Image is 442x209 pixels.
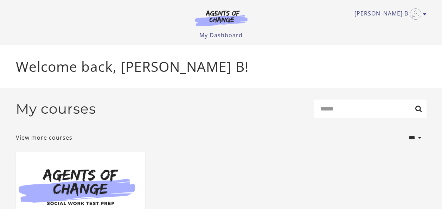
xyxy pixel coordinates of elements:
[199,31,243,39] a: My Dashboard
[354,8,423,20] a: Toggle menu
[16,133,72,142] a: View more courses
[16,56,427,77] p: Welcome back, [PERSON_NAME] B!
[16,101,96,117] h2: My courses
[187,10,255,26] img: Agents of Change Logo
